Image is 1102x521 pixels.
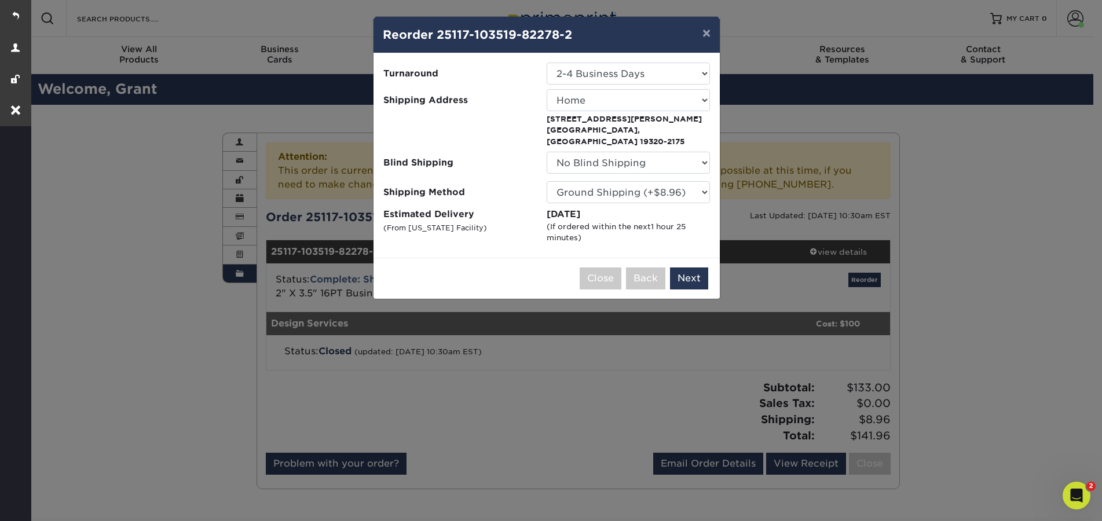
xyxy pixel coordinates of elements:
span: Turnaround [383,67,538,80]
span: 2 [1086,482,1096,491]
button: Next [670,267,708,289]
div: [DATE] [547,208,710,221]
span: Blind Shipping [383,156,538,170]
h4: Reorder 25117-103519-82278-2 [383,26,711,43]
span: Shipping Method [383,186,538,199]
button: × [693,17,720,49]
small: (From [US_STATE] Facility) [383,223,487,232]
div: (If ordered within the next ) [547,221,710,244]
button: Close [580,267,621,289]
span: Shipping Address [383,94,538,107]
p: [STREET_ADDRESS][PERSON_NAME] [GEOGRAPHIC_DATA], [GEOGRAPHIC_DATA] 19320-2175 [547,113,710,147]
button: Back [626,267,665,289]
label: Estimated Delivery [383,208,547,244]
iframe: Intercom live chat [1063,482,1090,509]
